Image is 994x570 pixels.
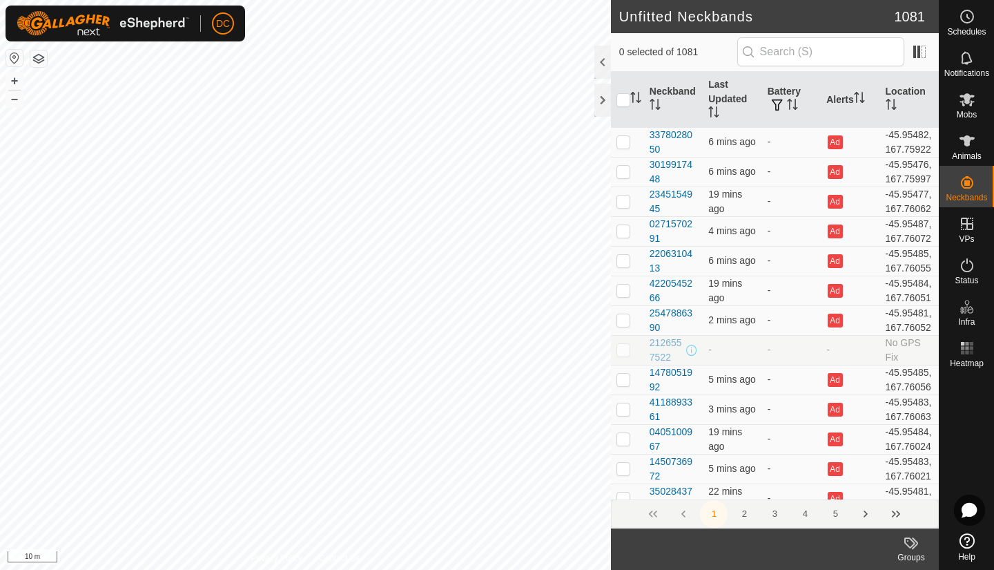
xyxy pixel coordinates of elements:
td: -45.95477, 167.76062 [880,187,939,216]
span: 13 Aug 2025, 6:55 am [708,426,742,452]
button: Ad [828,225,843,238]
td: - [762,127,821,157]
div: Groups [884,551,939,564]
span: 13 Aug 2025, 7:08 am [708,136,755,147]
div: 2547886390 [650,306,697,335]
button: Last Page [882,500,910,528]
input: Search (S) [737,37,904,66]
td: -45.95484, 167.76051 [880,276,939,305]
div: 2345154945 [650,187,697,216]
th: Neckband [644,72,703,128]
span: 13 Aug 2025, 7:12 am [708,314,755,325]
button: Ad [828,462,843,476]
span: - [708,344,712,355]
td: - [762,395,821,424]
div: 4220545266 [650,276,697,305]
button: 1 [700,500,728,528]
td: -45.95483, 167.76021 [880,454,939,484]
button: Ad [828,195,843,209]
button: Next Page [852,500,879,528]
button: 3 [761,500,788,528]
span: Status [955,276,978,285]
td: -45.95482, 167.75922 [880,127,939,157]
span: Neckbands [946,193,987,202]
span: DC [216,17,230,31]
td: - [762,305,821,335]
td: - [762,246,821,276]
div: 2206310413 [650,247,697,276]
button: Ad [828,254,843,268]
button: Map Layers [30,50,47,67]
td: - [762,216,821,246]
p-sorticon: Activate to sort [650,101,661,112]
span: Animals [952,152,982,160]
div: 2126557522 [650,336,683,365]
span: 1081 [895,6,926,27]
span: 13 Aug 2025, 6:55 am [708,189,742,214]
div: 1478051992 [650,365,697,395]
span: 13 Aug 2025, 7:11 am [708,403,755,415]
button: Ad [828,135,843,149]
a: Contact Us [319,552,360,564]
td: - [762,454,821,484]
td: -45.95485, 167.76056 [880,365,939,395]
td: -45.95476, 167.75997 [880,157,939,187]
p-sorticon: Activate to sort [787,101,798,112]
td: - [762,365,821,395]
button: Ad [828,165,843,179]
button: Ad [828,433,843,446]
span: 13 Aug 2025, 7:09 am [708,374,755,385]
th: Alerts [821,72,879,128]
td: - [762,484,821,513]
td: - [762,276,821,305]
span: 13 Aug 2025, 7:08 am [708,255,755,266]
td: -45.95481, 167.76052 [880,305,939,335]
p-sorticon: Activate to sort [630,94,641,105]
button: 4 [791,500,819,528]
span: VPs [959,235,974,243]
button: Ad [828,403,843,417]
a: Help [939,528,994,567]
span: 13 Aug 2025, 7:08 am [708,166,755,177]
div: 0405100967 [650,425,697,454]
button: Ad [828,373,843,387]
button: + [6,73,23,89]
td: -45.95485, 167.76055 [880,246,939,276]
span: 13 Aug 2025, 6:55 am [708,278,742,303]
div: 3378028050 [650,128,697,157]
span: 13 Aug 2025, 6:52 am [708,486,742,511]
th: Battery [762,72,821,128]
td: -45.95487, 167.76072 [880,216,939,246]
div: 3502843795 [650,484,697,513]
div: 1450736972 [650,455,697,484]
td: -45.95484, 167.76024 [880,424,939,454]
td: -45.95481, 167.76048 [880,484,939,513]
th: Last Updated [703,72,761,128]
td: - [821,335,879,365]
button: Reset Map [6,50,23,66]
th: Location [880,72,939,128]
a: Privacy Policy [251,552,302,564]
td: No GPS Fix [880,335,939,365]
span: 13 Aug 2025, 7:09 am [708,463,755,474]
div: 3019917448 [650,158,697,187]
td: -45.95483, 167.76063 [880,395,939,424]
td: - [762,335,821,365]
span: Infra [958,318,975,326]
span: Notifications [944,69,989,77]
p-sorticon: Activate to sort [886,101,897,112]
button: 2 [730,500,758,528]
span: Help [958,553,975,561]
p-sorticon: Activate to sort [854,94,865,105]
div: 0271570291 [650,217,697,246]
button: – [6,91,23,107]
td: - [762,157,821,187]
button: Ad [828,492,843,506]
p-sorticon: Activate to sort [708,108,719,120]
span: 0 selected of 1081 [619,45,737,59]
span: Heatmap [950,359,984,368]
div: 4118893361 [650,395,697,424]
span: 13 Aug 2025, 7:11 am [708,225,755,236]
span: Schedules [947,28,986,36]
span: Mobs [957,111,977,119]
